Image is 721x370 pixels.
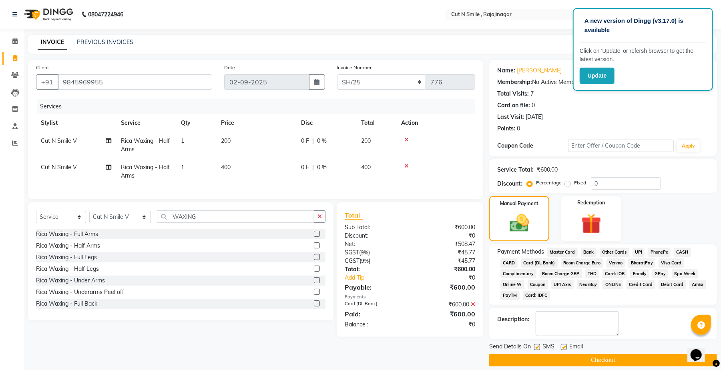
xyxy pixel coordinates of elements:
[497,180,522,188] div: Discount:
[537,166,558,174] div: ₹600.00
[361,164,371,171] span: 400
[568,140,674,152] input: Enter Offer / Coupon Code
[600,248,629,257] span: Other Cards
[410,300,481,309] div: ₹600.00
[36,276,105,285] div: Rica Waxing - Under Arms
[521,258,558,268] span: Card (DL Bank)
[497,113,524,121] div: Last Visit:
[497,166,534,174] div: Service Total:
[584,16,701,34] p: A new version of Dingg (v3.17.0) is available
[121,137,170,153] span: Rica Waxing - Half Arms
[339,320,410,329] div: Balance :
[410,282,481,292] div: ₹600.00
[337,64,372,71] label: Invoice Number
[339,265,410,274] div: Total:
[577,280,600,289] span: NearBuy
[577,199,605,206] label: Redemption
[517,124,520,133] div: 0
[345,211,363,220] span: Total
[410,320,481,329] div: ₹0
[410,223,481,232] div: ₹600.00
[497,142,568,150] div: Coupon Code
[500,258,518,268] span: CARD
[410,257,481,265] div: ₹45.77
[36,114,116,132] th: Stylist
[356,114,396,132] th: Total
[361,258,369,264] span: 9%
[410,232,481,240] div: ₹0
[410,248,481,257] div: ₹45.77
[489,354,717,366] button: Checkout
[221,164,231,171] span: 400
[116,114,176,132] th: Service
[221,137,231,144] span: 200
[630,269,649,278] span: Family
[504,212,535,234] img: _cash.svg
[489,342,531,352] span: Send Details On
[648,248,671,257] span: PhonePe
[500,200,538,207] label: Manual Payment
[497,315,529,324] div: Description:
[627,280,655,289] span: Credit Card
[317,163,327,172] span: 0 %
[36,288,124,296] div: Rica Waxing - Underarms Peel off
[410,309,481,319] div: ₹600.00
[523,291,550,300] span: Card: IDFC
[312,163,314,172] span: |
[410,265,481,274] div: ₹600.00
[580,68,615,84] button: Update
[551,280,574,289] span: UPI Axis
[339,232,410,240] div: Discount:
[580,47,706,64] p: Click on ‘Update’ or refersh browser to get the latest version.
[361,249,368,256] span: 9%
[339,257,410,265] div: ( )
[497,101,530,110] div: Card on file:
[497,248,544,256] span: Payment Methods
[497,78,532,86] div: Membership:
[339,223,410,232] div: Sub Total:
[339,309,410,319] div: Paid:
[41,137,77,144] span: Cut N Smile V
[659,258,684,268] span: Visa Card
[312,137,314,145] span: |
[422,274,481,282] div: ₹0
[36,265,99,273] div: Rica Waxing - Half Legs
[628,258,655,268] span: BharatPay
[345,249,359,256] span: SGST
[574,179,586,186] label: Fixed
[77,38,133,46] a: PREVIOUS INVOICES
[339,240,410,248] div: Net:
[659,280,686,289] span: Debit Card
[569,342,583,352] span: Email
[176,114,216,132] th: Qty
[603,280,623,289] span: ONLINE
[526,113,543,121] div: [DATE]
[542,342,554,352] span: SMS
[317,137,327,145] span: 0 %
[301,163,309,172] span: 0 F
[301,137,309,145] span: 0 F
[497,124,515,133] div: Points:
[38,35,67,50] a: INVOICE
[121,164,170,179] span: Rica Waxing - Half Arms
[41,164,77,171] span: Cut N Smile V
[497,90,529,98] div: Total Visits:
[672,269,698,278] span: Spa Week
[37,99,481,114] div: Services
[528,280,548,289] span: Coupon
[36,300,97,308] div: Rica Waxing - Full Back
[36,253,97,262] div: Rica Waxing - Full Legs
[345,257,359,264] span: CGST
[677,140,700,152] button: Apply
[396,114,475,132] th: Action
[674,248,691,257] span: CASH
[581,248,596,257] span: Bank
[36,74,58,90] button: +91
[497,66,515,75] div: Name:
[339,248,410,257] div: ( )
[585,269,599,278] span: THD
[547,248,578,257] span: Master Card
[224,64,235,71] label: Date
[689,280,706,289] span: AmEx
[157,210,314,223] input: Search or Scan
